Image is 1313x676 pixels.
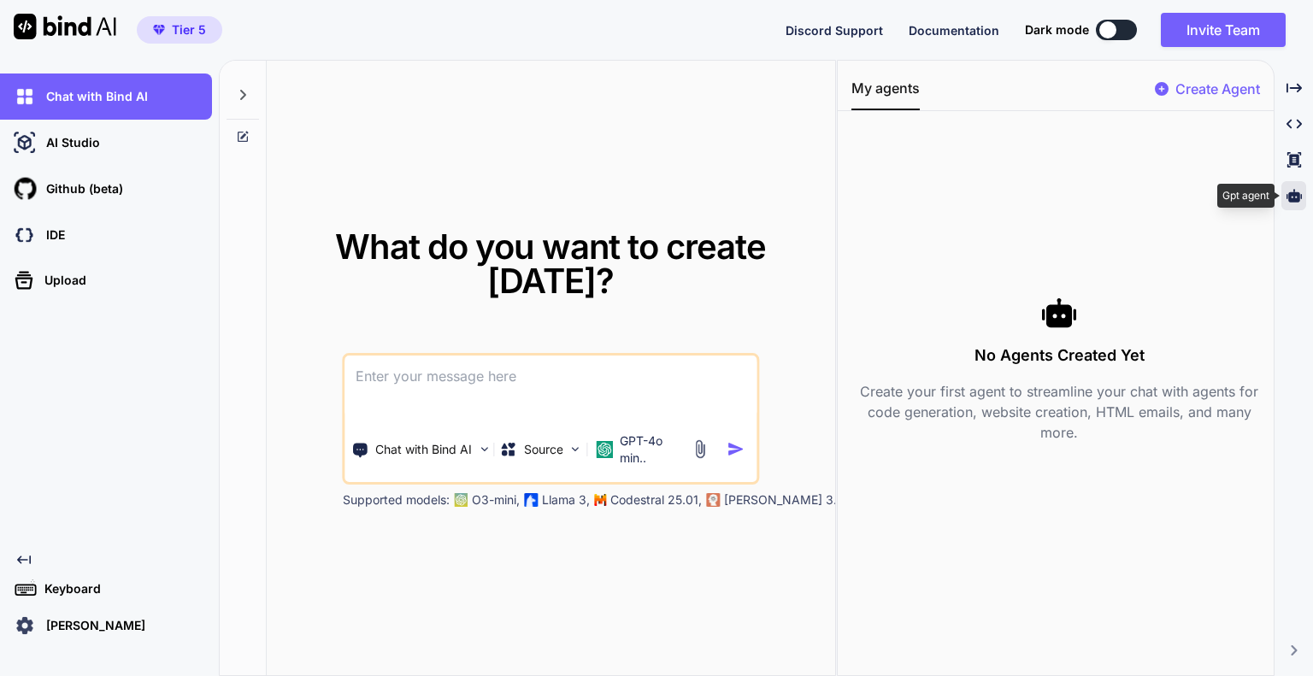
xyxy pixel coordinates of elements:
[39,617,145,634] p: [PERSON_NAME]
[1161,13,1286,47] button: Invite Team
[38,272,86,289] p: Upload
[477,442,492,456] img: Pick Tools
[909,21,999,39] button: Documentation
[542,491,590,508] p: Llama 3,
[10,174,39,203] img: githubLight
[1175,79,1260,99] p: Create Agent
[524,441,563,458] p: Source
[39,180,123,197] p: Github (beta)
[786,23,883,38] span: Discord Support
[39,134,100,151] p: AI Studio
[14,14,116,39] img: Bind AI
[153,25,165,35] img: premium
[525,493,539,507] img: Llama2
[1025,21,1089,38] span: Dark mode
[851,78,920,110] button: My agents
[620,432,683,467] p: GPT-4o min..
[568,442,583,456] img: Pick Models
[610,491,702,508] p: Codestral 25.01,
[10,611,39,640] img: settings
[375,441,472,458] p: Chat with Bind AI
[10,128,39,157] img: ai-studio
[455,493,468,507] img: GPT-4
[472,491,520,508] p: O3-mini,
[707,493,721,507] img: claude
[172,21,206,38] span: Tier 5
[335,226,766,302] span: What do you want to create [DATE]?
[596,441,613,458] img: GPT-4o mini
[38,580,101,597] p: Keyboard
[39,88,148,105] p: Chat with Bind AI
[724,491,890,508] p: [PERSON_NAME] 3.7 Sonnet,
[1217,184,1275,208] div: Gpt agent
[851,344,1267,367] h3: No Agents Created Yet
[137,16,222,44] button: premiumTier 5
[39,226,65,244] p: IDE
[786,21,883,39] button: Discord Support
[690,439,709,459] img: attachment
[851,381,1267,443] p: Create your first agent to streamline your chat with agents for code generation, website creation...
[909,23,999,38] span: Documentation
[10,82,39,111] img: chat
[595,494,607,506] img: Mistral-AI
[343,491,450,508] p: Supported models:
[727,440,745,458] img: icon
[10,220,39,250] img: darkCloudIdeIcon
